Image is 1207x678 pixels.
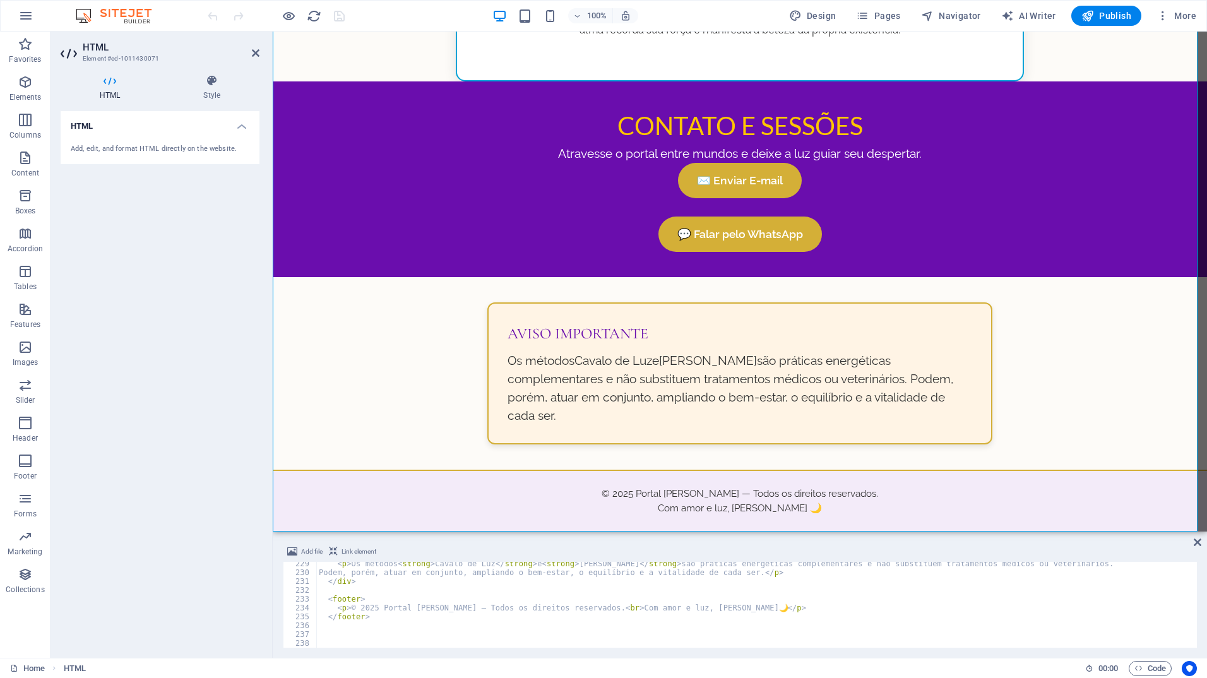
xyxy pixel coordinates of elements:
[283,621,318,630] div: 236
[1151,6,1201,26] button: More
[1001,9,1056,22] span: AI Writer
[784,6,841,26] div: Design (Ctrl+Alt+Y)
[15,206,36,216] p: Boxes
[9,54,41,64] p: Favorites
[6,585,44,595] p: Collections
[71,144,249,155] div: Add, edit, and format HTML directly on the website.
[306,8,321,23] button: reload
[1107,663,1109,673] span: :
[851,6,905,26] button: Pages
[921,9,981,22] span: Navigator
[327,544,378,559] button: Link element
[620,10,631,21] i: On resize automatically adjust zoom level to fit chosen device.
[13,433,38,443] p: Header
[283,559,318,568] div: 229
[164,74,259,101] h4: Style
[83,53,234,64] h3: Element #ed-1011430071
[8,547,42,557] p: Marketing
[285,544,324,559] button: Add file
[9,130,41,140] p: Columns
[9,92,42,102] p: Elements
[8,244,43,254] p: Accordion
[283,595,318,604] div: 233
[1071,6,1141,26] button: Publish
[73,8,167,23] img: Editor Logo
[283,604,318,612] div: 234
[281,8,296,23] button: Click here to leave preview mode and continue editing
[301,544,323,559] span: Add file
[83,42,259,53] h2: HTML
[342,544,376,559] span: Link element
[1134,661,1166,676] span: Code
[283,630,318,639] div: 237
[1085,661,1119,676] h6: Session time
[14,282,37,292] p: Tables
[10,661,45,676] a: Click to cancel selection. Double-click to open Pages
[1156,9,1196,22] span: More
[283,568,318,577] div: 230
[916,6,986,26] button: Navigator
[1081,9,1131,22] span: Publish
[64,661,86,676] span: Click to select. Double-click to edit
[283,577,318,586] div: 231
[10,319,40,330] p: Features
[14,471,37,481] p: Footer
[11,168,39,178] p: Content
[64,661,86,676] nav: breadcrumb
[784,6,841,26] button: Design
[61,74,164,101] h4: HTML
[16,395,35,405] p: Slider
[13,357,39,367] p: Images
[1182,661,1197,676] button: Usercentrics
[283,612,318,621] div: 235
[789,9,836,22] span: Design
[1129,661,1172,676] button: Code
[856,9,900,22] span: Pages
[283,586,318,595] div: 232
[568,8,613,23] button: 100%
[14,509,37,519] p: Forms
[61,111,259,134] h4: HTML
[996,6,1061,26] button: AI Writer
[283,639,318,648] div: 238
[307,9,321,23] i: Reload page
[1098,661,1118,676] span: 00 00
[587,8,607,23] h6: 100%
